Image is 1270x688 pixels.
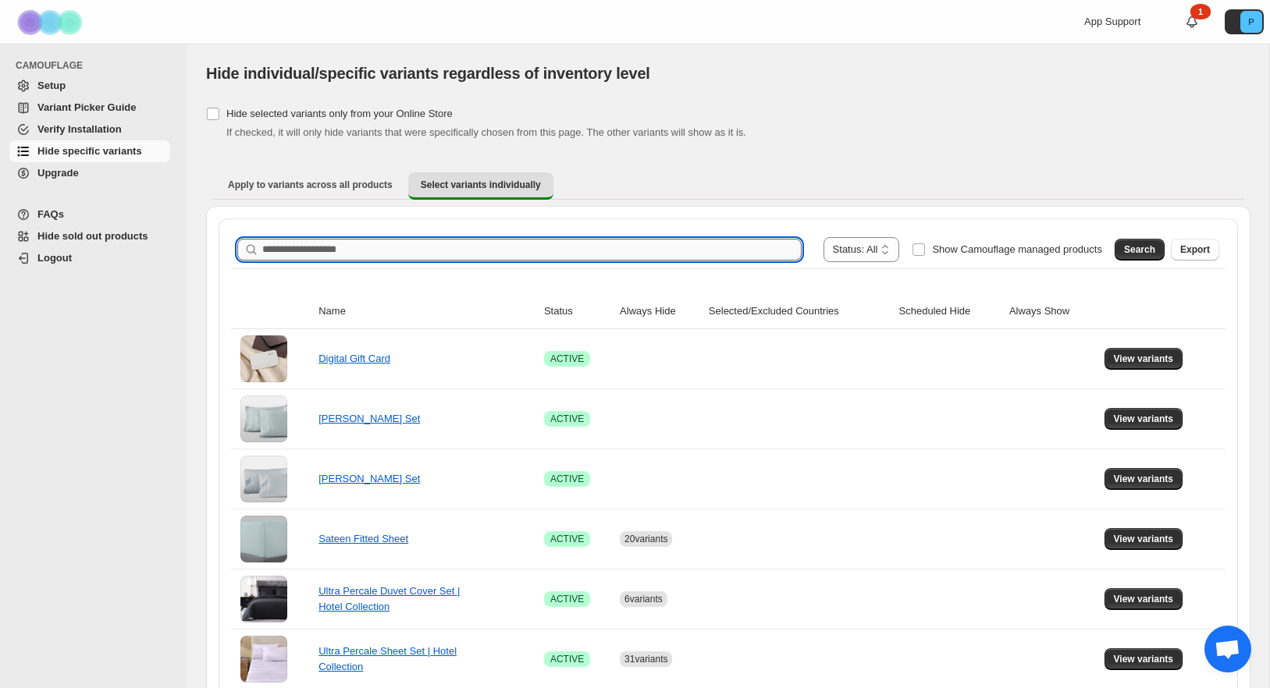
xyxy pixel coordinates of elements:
span: CAMOUFLAGE [16,59,176,72]
span: Hide selected variants only from your Online Store [226,108,453,119]
th: Selected/Excluded Countries [704,294,895,329]
th: Status [539,294,615,329]
span: ACTIVE [550,473,584,485]
th: Scheduled Hide [895,294,1005,329]
a: Setup [9,75,170,97]
th: Always Hide [615,294,704,329]
span: Hide sold out products [37,230,148,242]
span: ACTIVE [550,593,584,605]
img: Digital Gift Card [240,335,287,382]
img: Camouflage [12,1,91,44]
span: Logout [37,252,72,264]
span: 6 variants [624,594,663,605]
button: View variants [1105,348,1183,370]
img: Ariane Pillowcase Set [240,456,287,502]
span: Verify Installation [37,123,122,135]
button: Avatar with initials P [1225,9,1264,34]
span: Apply to variants across all products [228,179,393,191]
a: Hide sold out products [9,225,170,247]
a: [PERSON_NAME] Set [318,413,420,424]
span: If checked, it will only hide variants that were specifically chosen from this page. The other va... [226,126,746,138]
text: P [1248,17,1254,27]
span: 31 variants [624,654,667,665]
span: Avatar with initials P [1240,11,1262,33]
span: View variants [1114,593,1174,605]
span: Show Camouflage managed products [932,243,1102,255]
button: Search [1115,239,1165,261]
a: Digital Gift Card [318,353,390,364]
a: Upgrade [9,162,170,184]
button: View variants [1105,408,1183,430]
button: View variants [1105,648,1183,670]
button: Apply to variants across all products [215,172,405,197]
a: Logout [9,247,170,269]
span: View variants [1114,413,1174,425]
a: Open chat [1204,626,1251,672]
button: View variants [1105,468,1183,490]
th: Always Show [1005,294,1100,329]
span: Hide specific variants [37,145,142,157]
a: Ultra Percale Duvet Cover Set | Hotel Collection [318,585,460,612]
span: FAQs [37,208,64,220]
a: Variant Picker Guide [9,97,170,119]
th: Name [314,294,539,329]
span: ACTIVE [550,653,584,665]
span: 20 variants [624,534,667,544]
img: Ultra Percale Duvet Cover Set | Hotel Collection [240,576,287,622]
a: FAQs [9,204,170,225]
span: Upgrade [37,167,79,179]
span: Setup [37,80,66,91]
span: Search [1124,243,1155,256]
img: Yalda Pillowcase Set [240,395,287,442]
span: Variant Picker Guide [37,101,136,113]
a: Verify Installation [9,119,170,140]
span: View variants [1114,533,1174,545]
button: View variants [1105,528,1183,550]
span: ACTIVE [550,533,584,545]
a: Hide specific variants [9,140,170,162]
a: 1 [1184,14,1200,30]
span: View variants [1114,473,1174,485]
span: ACTIVE [550,353,584,365]
span: View variants [1114,353,1174,365]
button: Select variants individually [408,172,553,200]
img: Ultra Percale Sheet Set | Hotel Collection [240,636,287,683]
img: Sateen Fitted Sheet [240,516,287,562]
button: Export [1171,239,1219,261]
span: Hide individual/specific variants regardless of inventory level [206,65,650,82]
span: View variants [1114,653,1174,665]
span: Export [1180,243,1210,256]
span: App Support [1084,16,1140,27]
span: ACTIVE [550,413,584,425]
div: 1 [1190,4,1211,20]
a: [PERSON_NAME] Set [318,473,420,484]
a: Sateen Fitted Sheet [318,533,408,544]
button: View variants [1105,588,1183,610]
span: Select variants individually [421,179,541,191]
a: Ultra Percale Sheet Set | Hotel Collection [318,645,457,672]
